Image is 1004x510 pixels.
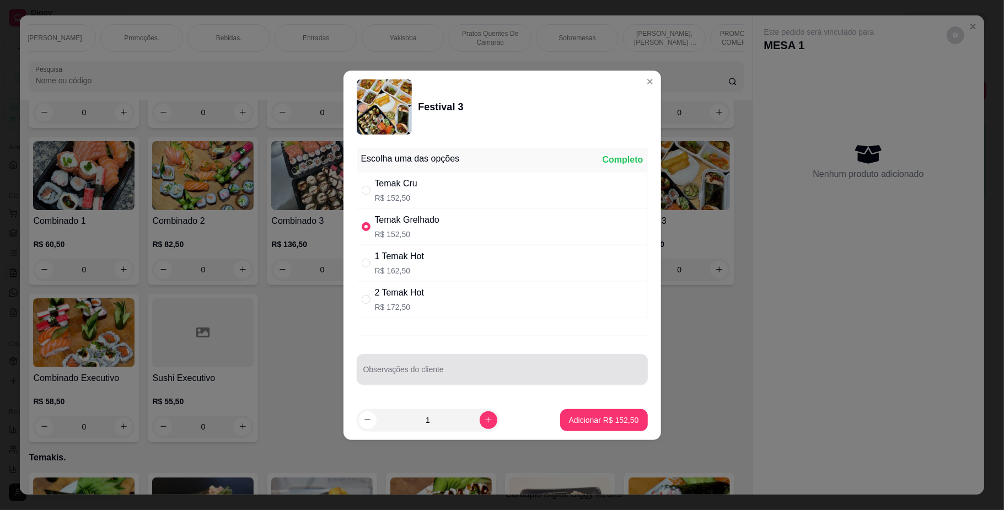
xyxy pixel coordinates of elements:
p: R$ 152,50 [375,192,417,203]
img: product-image [357,79,412,135]
p: R$ 162,50 [375,265,425,276]
button: Adicionar R$ 152,50 [560,409,648,431]
button: decrease-product-quantity [359,411,377,429]
div: 1 Temak Hot [375,250,425,263]
button: Close [641,73,659,90]
input: Observações do cliente [363,368,641,379]
button: increase-product-quantity [480,411,497,429]
div: Escolha uma das opções [361,152,460,165]
div: Temak Grelhado [375,213,439,227]
div: Temak Cru [375,177,417,190]
div: 2 Temak Hot [375,286,425,299]
p: R$ 152,50 [375,229,439,240]
div: Festival 3 [418,99,464,115]
div: Completo [603,153,643,167]
p: R$ 172,50 [375,302,425,313]
p: Adicionar R$ 152,50 [569,415,639,426]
